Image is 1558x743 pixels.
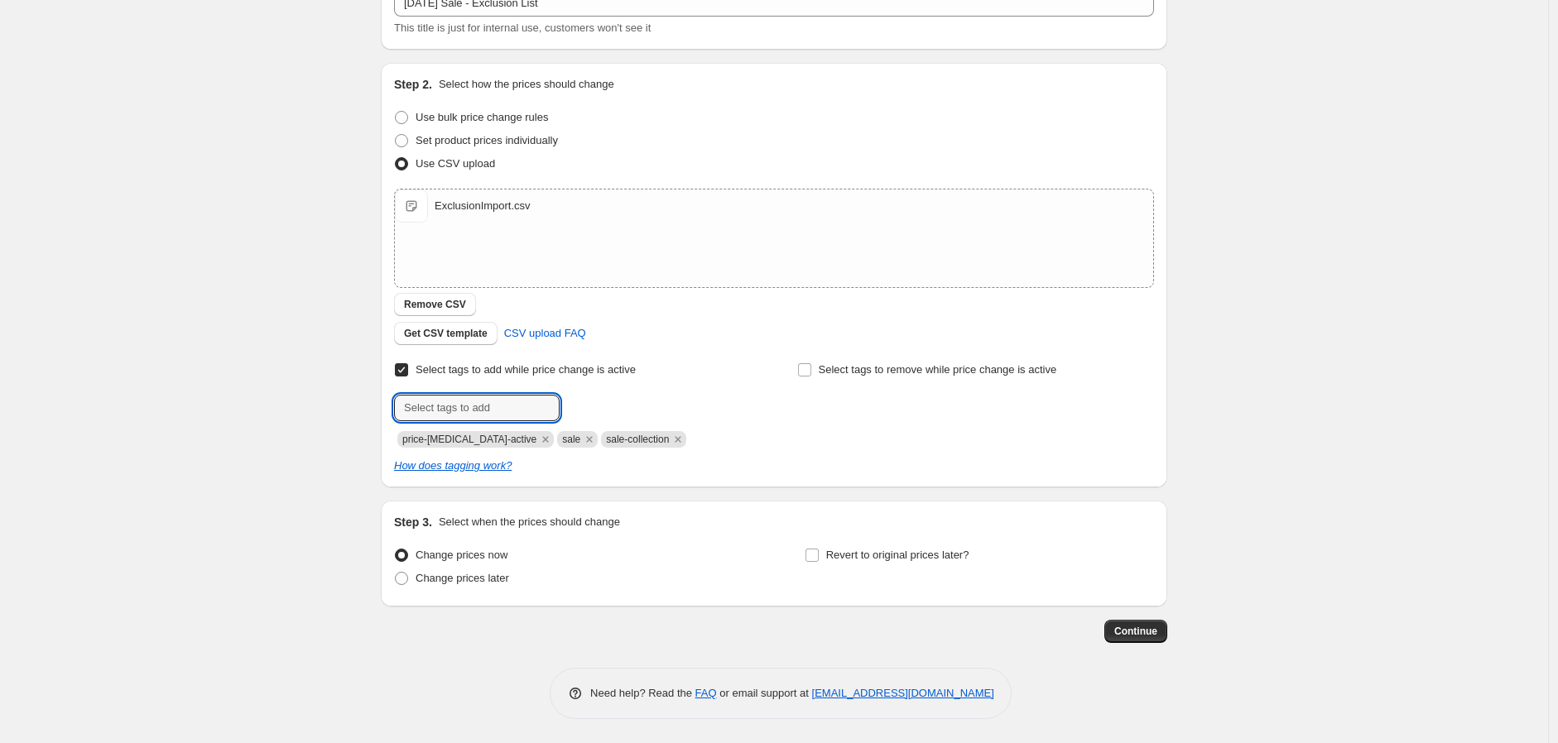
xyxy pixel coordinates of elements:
span: Set product prices individually [416,134,558,146]
button: Remove CSV [394,293,476,316]
a: How does tagging work? [394,459,512,472]
span: Change prices later [416,572,509,584]
h2: Step 2. [394,76,432,93]
a: CSV upload FAQ [494,320,596,347]
span: or email support at [717,687,812,699]
p: Select how the prices should change [439,76,614,93]
span: Get CSV template [404,327,488,340]
span: Use CSV upload [416,157,495,170]
span: Change prices now [416,549,507,561]
span: Remove CSV [404,298,466,311]
span: sale [562,434,580,445]
h2: Step 3. [394,514,432,530]
a: FAQ [695,687,717,699]
span: Select tags to remove while price change is active [819,363,1057,376]
span: CSV upload FAQ [504,325,586,342]
div: ExclusionImport.csv [435,198,531,214]
span: Continue [1114,625,1157,638]
span: Use bulk price change rules [416,111,548,123]
span: price-change-job-active [402,434,536,445]
span: Need help? Read the [590,687,695,699]
button: Remove sale [582,432,597,447]
span: Revert to original prices later? [826,549,969,561]
button: Continue [1104,620,1167,643]
a: [EMAIL_ADDRESS][DOMAIN_NAME] [812,687,994,699]
button: Remove price-change-job-active [538,432,553,447]
span: This title is just for internal use, customers won't see it [394,22,651,34]
p: Select when the prices should change [439,514,620,530]
input: Select tags to add [394,395,560,421]
span: sale-collection [606,434,669,445]
button: Remove sale-collection [671,432,685,447]
span: Select tags to add while price change is active [416,363,636,376]
button: Get CSV template [394,322,498,345]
